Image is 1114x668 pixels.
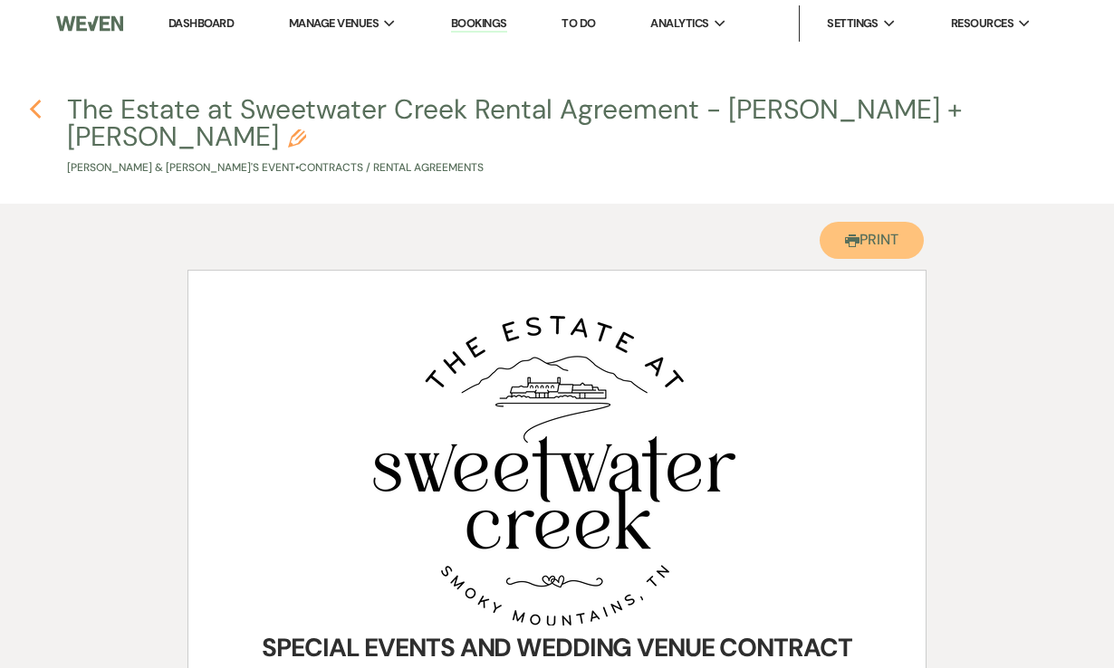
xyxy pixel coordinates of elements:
img: SC_logo_onLt_rgb_hiRes.PNG [373,316,735,625]
span: Settings [827,14,879,33]
button: Print [820,222,924,259]
span: Analytics [650,14,708,33]
a: Bookings [451,15,507,33]
a: Dashboard [168,15,234,31]
button: The Estate at Sweetwater Creek Rental Agreement - [PERSON_NAME] + [PERSON_NAME][PERSON_NAME] & [P... [67,96,1059,177]
span: Resources [951,14,1013,33]
a: To Do [562,15,595,31]
p: [PERSON_NAME] & [PERSON_NAME]'s Event • Contracts / Rental Agreements [67,159,1059,177]
span: Manage Venues [289,14,379,33]
img: Weven Logo [56,5,123,43]
strong: SPECIAL EVENTS AND WEDDING VENUE CONTRACT [262,631,851,664]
